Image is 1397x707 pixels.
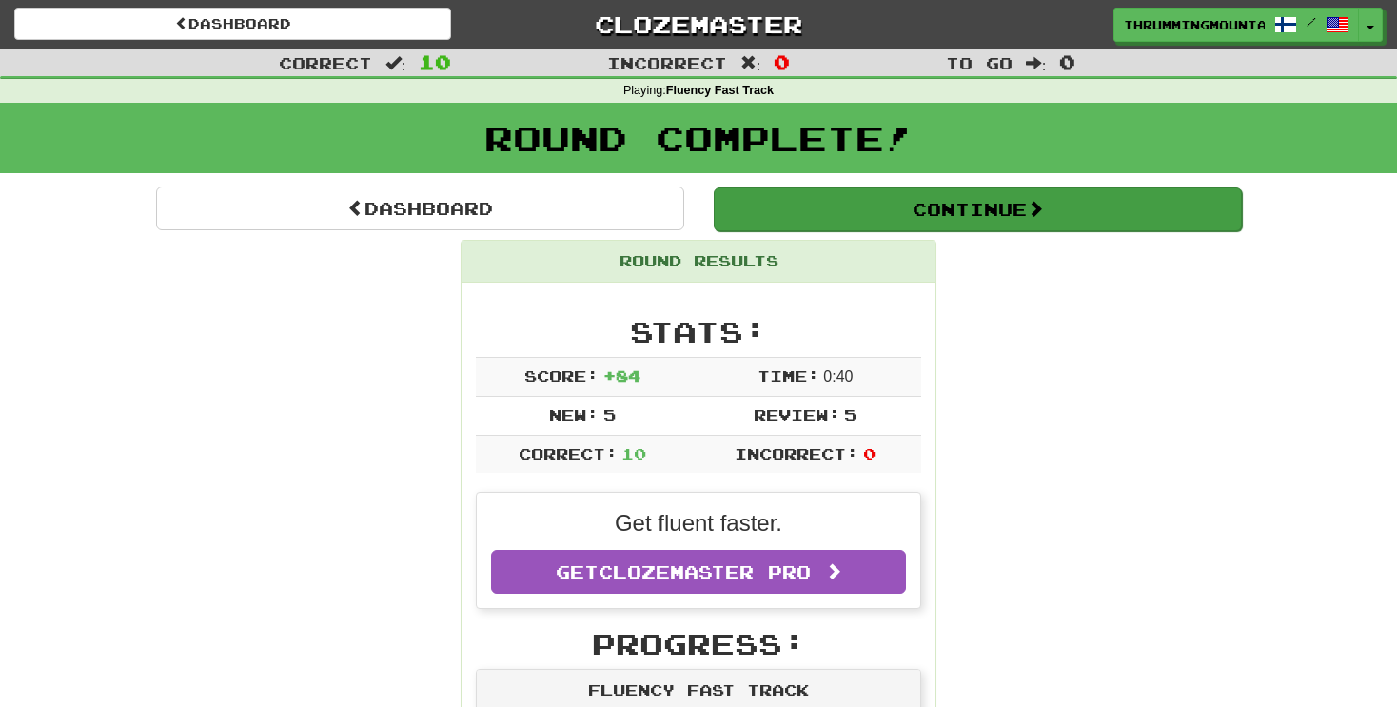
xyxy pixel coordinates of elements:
a: Clozemaster [480,8,916,41]
span: / [1307,15,1316,29]
span: Incorrect [607,53,727,72]
span: To go [946,53,1013,72]
button: Continue [714,187,1242,231]
span: : [740,55,761,71]
p: Get fluent faster. [491,507,906,540]
span: New: [549,405,599,423]
span: 5 [603,405,616,423]
span: 10 [419,50,451,73]
span: 0 [774,50,790,73]
span: Clozemaster Pro [599,561,811,582]
span: 10 [621,444,646,462]
span: 0 [1059,50,1075,73]
span: : [1026,55,1047,71]
a: Dashboard [156,187,684,230]
a: GetClozemaster Pro [491,550,906,594]
a: ThrummingMountain6657 / [1113,8,1359,42]
span: Time: [758,366,819,384]
h2: Stats: [476,316,921,347]
strong: Fluency Fast Track [666,84,774,97]
span: 5 [844,405,856,423]
span: ThrummingMountain6657 [1124,16,1265,33]
a: Dashboard [14,8,451,40]
span: Incorrect: [735,444,858,462]
span: : [385,55,406,71]
span: Correct: [519,444,618,462]
span: 0 : 40 [823,368,853,384]
span: Score: [524,366,599,384]
span: 0 [863,444,876,462]
h2: Progress: [476,628,921,659]
span: + 84 [603,366,640,384]
span: Correct [279,53,372,72]
div: Round Results [462,241,935,283]
span: Review: [754,405,840,423]
h1: Round Complete! [7,119,1390,157]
